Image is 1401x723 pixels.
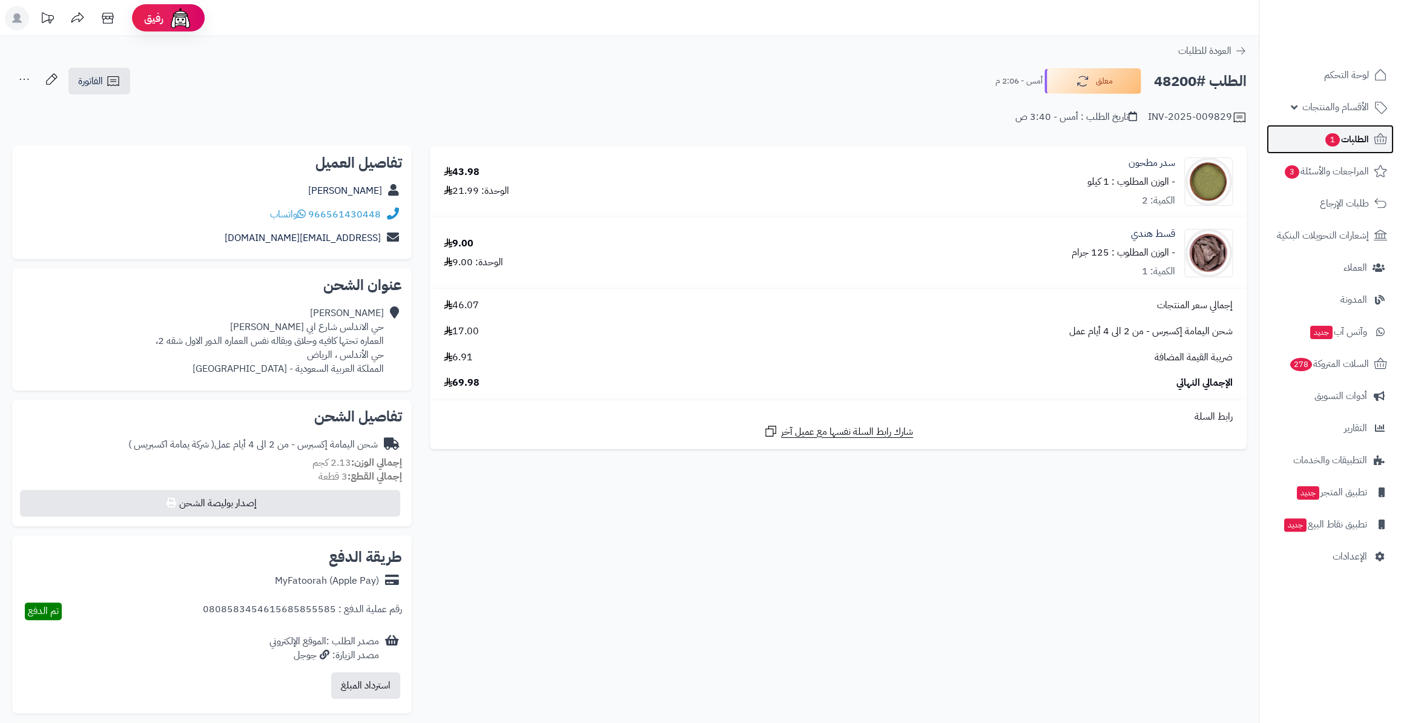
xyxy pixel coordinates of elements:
[1267,285,1394,314] a: المدونة
[22,156,402,170] h2: تفاصيل العميل
[1324,131,1369,148] span: الطلبات
[1267,381,1394,411] a: أدوات التسويق
[1131,227,1175,241] a: قسط هندي
[20,490,400,517] button: إصدار بوليصة الشحن
[1277,227,1369,244] span: إشعارات التحويلات البنكية
[269,635,379,662] div: مصدر الطلب :الموقع الإلكتروني
[1267,157,1394,186] a: المراجعات والأسئلة3
[28,604,59,618] span: تم الدفع
[995,75,1043,87] small: أمس - 2:06 م
[351,455,402,470] strong: إجمالي الوزن:
[1267,510,1394,539] a: تطبيق نقاط البيعجديد
[1185,229,1232,277] img: 1667662069-Saussurea%20Costus%20Whole-90x90.jpg
[144,11,163,25] span: رفيق
[168,6,193,30] img: ai-face.png
[32,6,62,33] a: تحديثات المنصة
[1343,259,1367,276] span: العملاء
[156,306,384,375] div: [PERSON_NAME] حي الاندلس شارع ابي [PERSON_NAME] العماره تحتها كافيه وحلاق وبقاله نفس العماره الدو...
[1310,326,1333,339] span: جديد
[225,231,381,245] a: [EMAIL_ADDRESS][DOMAIN_NAME]
[781,425,913,439] span: شارك رابط السلة نفسها مع عميل آخر
[444,325,479,338] span: 17.00
[1309,323,1367,340] span: وآتس آب
[1325,133,1340,147] span: 1
[444,256,503,269] div: الوحدة: 9.00
[1069,325,1233,338] span: شحن اليمامة إكسبرس - من 2 الى 4 أيام عمل
[1148,110,1247,125] div: INV-2025-009829
[275,574,379,588] div: MyFatoorah (Apple Pay)
[1293,452,1367,469] span: التطبيقات والخدمات
[1267,61,1394,90] a: لوحة التحكم
[444,351,473,365] span: 6.91
[1324,67,1369,84] span: لوحة التحكم
[312,455,402,470] small: 2.13 كجم
[1267,221,1394,250] a: إشعارات التحويلات البنكية
[1178,44,1231,58] span: العودة للطلبات
[270,207,306,222] a: واتساب
[1284,518,1307,532] span: جديد
[1344,420,1367,437] span: التقارير
[1290,358,1312,371] span: 278
[22,409,402,424] h2: تفاصيل الشحن
[1283,516,1367,533] span: تطبيق نقاط البيع
[1142,265,1175,279] div: الكمية: 1
[1302,99,1369,116] span: الأقسام والمنتجات
[308,183,382,198] a: [PERSON_NAME]
[318,469,402,484] small: 3 قطعة
[1319,30,1389,56] img: logo-2.png
[1178,44,1247,58] a: العودة للطلبات
[444,165,480,179] div: 43.98
[1267,253,1394,282] a: العملاء
[1314,388,1367,404] span: أدوات التسويق
[203,602,402,620] div: رقم عملية الدفع : 0808583454615685855585
[444,299,479,312] span: 46.07
[1267,349,1394,378] a: السلات المتروكة278
[1267,414,1394,443] a: التقارير
[444,237,473,251] div: 9.00
[1185,157,1232,206] img: 1639900622-Jujube%20Leaf%20Powder-90x90.jpg
[1044,68,1141,94] button: معلق
[128,438,378,452] div: شحن اليمامة إكسبرس - من 2 الى 4 أيام عمل
[1072,245,1175,260] small: - الوزن المطلوب : 125 جرام
[308,207,381,222] a: 966561430448
[329,550,402,564] h2: طريقة الدفع
[763,424,913,439] a: شارك رابط السلة نفسها مع عميل آخر
[1157,299,1233,312] span: إجمالي سعر المنتجات
[128,437,214,452] span: ( شركة يمامة اكسبريس )
[1284,163,1369,180] span: المراجعات والأسئلة
[1296,484,1367,501] span: تطبيق المتجر
[1333,548,1367,565] span: الإعدادات
[1267,317,1394,346] a: وآتس آبجديد
[68,68,130,94] a: الفاتورة
[269,649,379,662] div: مصدر الزيارة: جوجل
[1267,125,1394,154] a: الطلبات1
[1289,355,1369,372] span: السلات المتروكة
[444,184,509,198] div: الوحدة: 21.99
[1267,446,1394,475] a: التطبيقات والخدمات
[1087,174,1175,189] small: - الوزن المطلوب : 1 كيلو
[1129,156,1175,170] a: سدر مطحون
[444,376,480,390] span: 69.98
[1297,486,1319,500] span: جديد
[331,672,400,699] button: استرداد المبلغ
[1267,542,1394,571] a: الإعدادات
[22,278,402,292] h2: عنوان الشحن
[1320,195,1369,212] span: طلبات الإرجاع
[1176,376,1233,390] span: الإجمالي النهائي
[78,74,103,88] span: الفاتورة
[1142,194,1175,208] div: الكمية: 2
[1285,165,1299,179] span: 3
[1015,110,1137,124] div: تاريخ الطلب : أمس - 3:40 ص
[1155,351,1233,365] span: ضريبة القيمة المضافة
[348,469,402,484] strong: إجمالي القطع:
[1267,189,1394,218] a: طلبات الإرجاع
[1340,291,1367,308] span: المدونة
[1267,478,1394,507] a: تطبيق المتجرجديد
[435,410,1242,424] div: رابط السلة
[1154,69,1247,94] h2: الطلب #48200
